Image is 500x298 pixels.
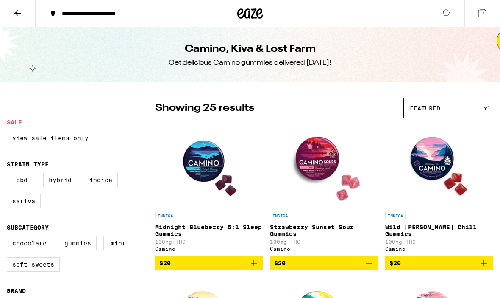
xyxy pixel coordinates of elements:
[185,42,316,56] h1: Camino, Kiva & Lost Farm
[155,123,263,256] a: Open page for Midnight Blueberry 5:1 Sleep Gummies from Camino
[7,257,60,272] label: Soft Sweets
[410,105,440,112] span: Featured
[385,224,493,237] p: Wild [PERSON_NAME] Chill Gummies
[270,224,378,237] p: Strawberry Sunset Sour Gummies
[7,161,49,168] legend: Strain Type
[7,131,94,145] label: View Sale Items Only
[84,173,118,187] label: Indica
[155,101,254,115] p: Showing 25 results
[270,123,378,256] a: Open page for Strawberry Sunset Sour Gummies from Camino
[7,224,49,231] legend: Subcategory
[270,246,378,252] div: Camino
[155,239,263,245] p: 100mg THC
[385,256,493,270] button: Add to bag
[270,212,290,219] p: INDICA
[155,224,263,237] p: Midnight Blueberry 5:1 Sleep Gummies
[155,256,263,270] button: Add to bag
[59,236,97,250] label: Gummies
[167,123,252,208] img: Camino - Midnight Blueberry 5:1 Sleep Gummies
[270,239,378,245] p: 100mg THC
[159,260,171,267] span: $20
[155,212,175,219] p: INDICA
[103,236,133,250] label: Mint
[385,212,406,219] p: INDICA
[389,260,401,267] span: $20
[7,119,22,126] legend: Sale
[270,256,378,270] button: Add to bag
[274,260,286,267] span: $20
[7,194,41,208] label: Sativa
[155,246,263,252] div: Camino
[397,123,481,208] img: Camino - Wild Berry Chill Gummies
[169,58,331,67] div: Get delicious Camino gummies delivered [DATE]!
[43,173,77,187] label: Hybrid
[282,123,367,208] img: Camino - Strawberry Sunset Sour Gummies
[7,287,26,294] legend: Brand
[7,236,52,250] label: Chocolate
[385,246,493,252] div: Camino
[385,239,493,245] p: 100mg THC
[385,123,493,256] a: Open page for Wild Berry Chill Gummies from Camino
[7,173,36,187] label: CBD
